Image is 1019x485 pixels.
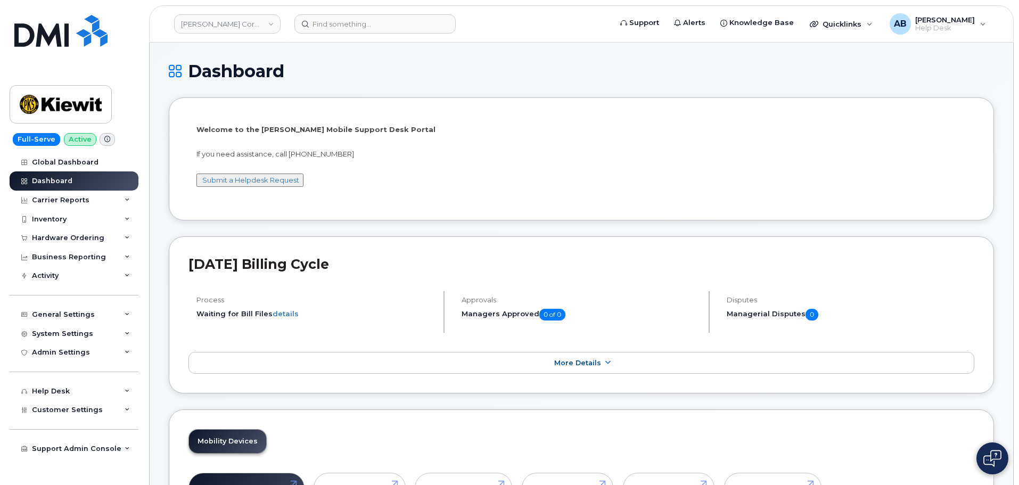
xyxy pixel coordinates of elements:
img: Open chat [983,450,1001,467]
h4: Process [196,296,434,304]
span: 0 [806,309,818,320]
a: Mobility Devices [189,430,266,453]
h5: Managers Approved [462,309,700,320]
a: details [273,309,299,318]
a: Submit a Helpdesk Request [202,176,299,184]
button: Submit a Helpdesk Request [196,174,303,187]
h4: Approvals [462,296,700,304]
p: If you need assistance, call [PHONE_NUMBER] [196,149,966,159]
span: 0 of 0 [539,309,565,320]
h2: [DATE] Billing Cycle [188,256,974,272]
h1: Dashboard [169,62,994,80]
li: Waiting for Bill Files [196,309,434,319]
h5: Managerial Disputes [727,309,974,320]
p: Welcome to the [PERSON_NAME] Mobile Support Desk Portal [196,125,966,135]
h4: Disputes [727,296,974,304]
span: More Details [554,359,601,367]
